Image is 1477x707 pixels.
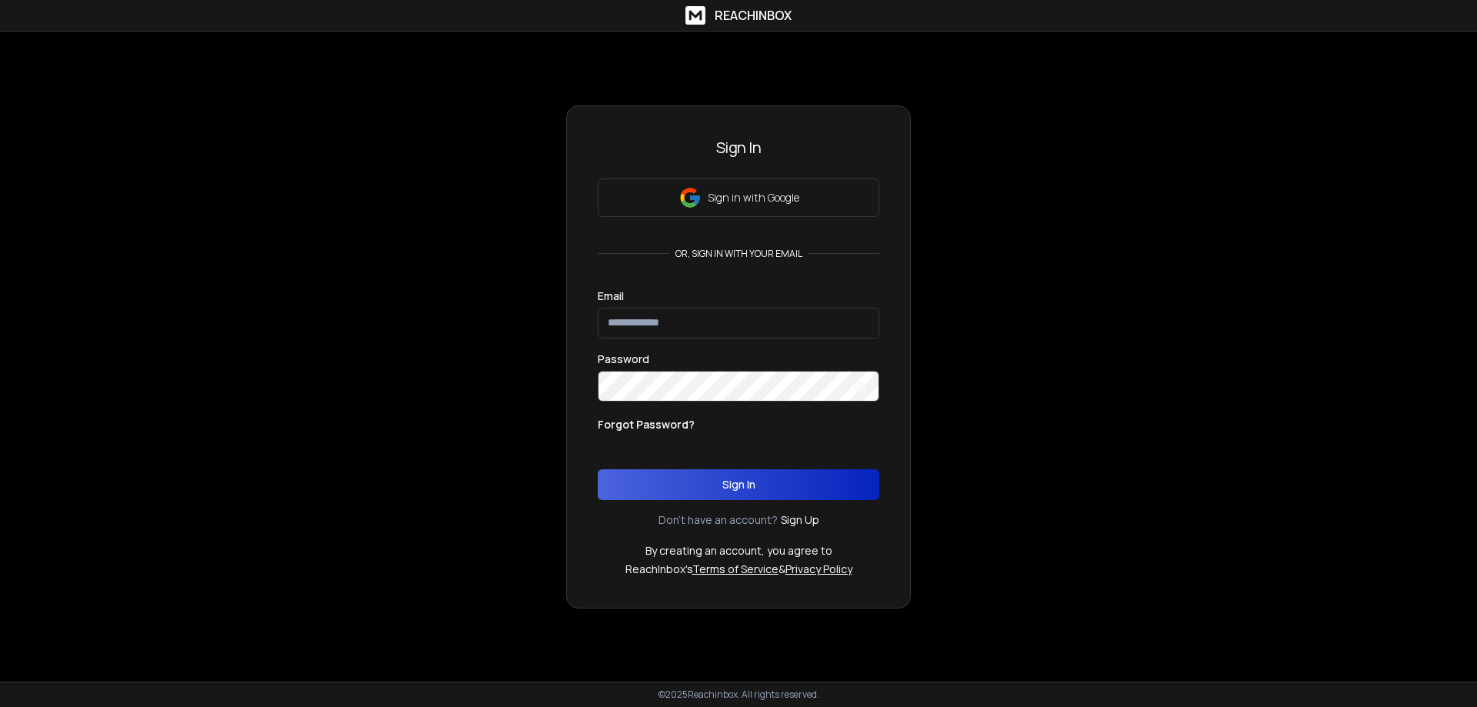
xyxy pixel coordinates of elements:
[658,512,778,528] p: Don't have an account?
[708,190,799,205] p: Sign in with Google
[598,137,879,158] h3: Sign In
[692,562,779,576] a: Terms of Service
[598,291,624,302] label: Email
[715,6,792,25] h1: ReachInbox
[598,178,879,217] button: Sign in with Google
[781,512,819,528] a: Sign Up
[598,417,695,432] p: Forgot Password?
[685,6,792,25] a: ReachInbox
[598,469,879,500] button: Sign In
[785,562,852,576] a: Privacy Policy
[645,543,832,559] p: By creating an account, you agree to
[658,689,819,701] p: © 2025 Reachinbox. All rights reserved.
[598,354,649,365] label: Password
[625,562,852,577] p: ReachInbox's &
[669,248,809,260] p: or, sign in with your email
